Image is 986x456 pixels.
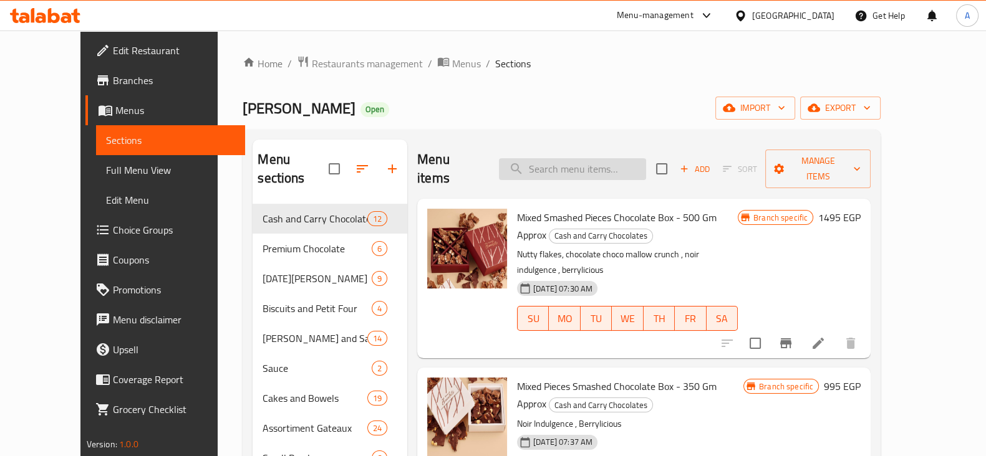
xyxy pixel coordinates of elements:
[612,306,643,331] button: WE
[824,378,861,395] h6: 995 EGP
[288,56,292,71] li: /
[263,301,372,316] div: Biscuits and Petit Four
[96,185,245,215] a: Edit Menu
[372,273,387,285] span: 9
[85,305,245,335] a: Menu disclaimer
[263,211,367,226] div: Cash and Carry Chocolates
[675,159,715,179] span: Add item
[360,102,389,117] div: Open
[581,306,612,331] button: TU
[517,247,738,278] p: Nutty flakes, chocolate choco mallow crunch , noir indulgence , berrylicious
[800,97,881,120] button: export
[263,331,367,346] div: Mawaleh and Sandwiches
[528,436,597,448] span: [DATE] 07:37 AM
[106,192,235,207] span: Edit Menu
[452,56,481,71] span: Menus
[811,336,826,351] a: Edit menu item
[113,372,235,387] span: Coverage Report
[113,252,235,267] span: Coupons
[243,56,283,71] a: Home
[368,213,387,225] span: 12
[367,331,387,346] div: items
[263,361,372,376] span: Sauce
[775,153,861,184] span: Manage items
[360,104,389,115] span: Open
[765,150,871,188] button: Manage items
[113,282,235,297] span: Promotions
[113,312,235,327] span: Menu disclaimer
[517,306,549,331] button: SU
[372,243,387,255] span: 6
[554,310,575,328] span: MO
[253,293,407,323] div: Biscuits and Petit Four4
[675,306,706,331] button: FR
[119,436,138,452] span: 1.0.0
[715,97,795,120] button: import
[836,328,866,358] button: delete
[85,36,245,65] a: Edit Restaurant
[253,323,407,353] div: [PERSON_NAME] and Sandwiches14
[253,353,407,383] div: Sauce2
[748,212,813,224] span: Branch specific
[428,56,432,71] li: /
[771,328,801,358] button: Branch-specific-item
[85,245,245,275] a: Coupons
[649,310,670,328] span: TH
[106,133,235,148] span: Sections
[263,391,367,406] span: Cakes and Bowels
[113,222,235,237] span: Choice Groups
[965,9,970,22] span: A
[367,391,387,406] div: items
[253,264,407,293] div: [DATE][PERSON_NAME]9
[113,342,235,357] span: Upsell
[675,159,715,179] button: Add
[818,209,861,226] h6: 1495 EGP
[678,162,712,176] span: Add
[649,156,675,182] span: Select section
[586,310,607,328] span: TU
[258,150,329,188] h2: Menu sections
[377,154,407,184] button: Add section
[113,43,235,58] span: Edit Restaurant
[368,422,387,434] span: 24
[253,413,407,443] div: Assortiment Gateaux24
[725,100,785,116] span: import
[517,416,743,432] p: Noir Indulgence , Berrylicious
[113,402,235,417] span: Grocery Checklist
[312,56,423,71] span: Restaurants management
[85,95,245,125] a: Menus
[85,215,245,245] a: Choice Groups
[372,363,387,374] span: 2
[372,241,387,256] div: items
[263,271,372,286] span: [DATE][PERSON_NAME]
[754,381,818,392] span: Branch specific
[85,364,245,394] a: Coverage Report
[85,394,245,424] a: Grocery Checklist
[85,65,245,95] a: Branches
[549,398,652,412] span: Cash and Carry Chocolates
[549,397,653,412] div: Cash and Carry Chocolates
[347,154,377,184] span: Sort sections
[106,163,235,178] span: Full Menu View
[495,56,531,71] span: Sections
[486,56,490,71] li: /
[96,155,245,185] a: Full Menu View
[372,301,387,316] div: items
[368,333,387,344] span: 14
[297,55,423,72] a: Restaurants management
[115,103,235,118] span: Menus
[528,283,597,295] span: [DATE] 07:30 AM
[715,159,765,179] span: Select section first
[427,209,507,288] img: Mixed Smashed Pieces Chocolate Box - 500 Gm Approx
[372,361,387,376] div: items
[85,275,245,305] a: Promotions
[549,229,652,243] span: Cash and Carry Chocolates
[517,377,717,413] span: Mixed Pieces Smashed Chocolate Box - 350 Gm Approx
[499,158,646,180] input: search
[96,125,245,155] a: Sections
[437,55,481,72] a: Menus
[517,208,717,244] span: Mixed Smashed Pieces Chocolate Box - 500 Gm Approx
[87,436,117,452] span: Version:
